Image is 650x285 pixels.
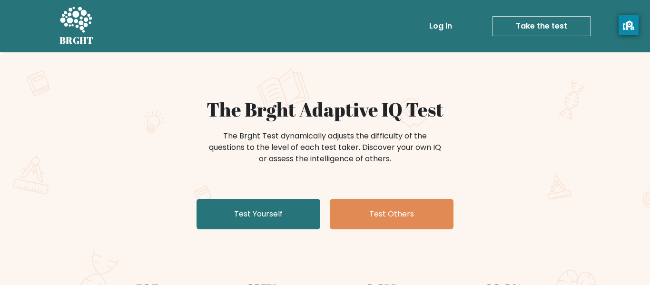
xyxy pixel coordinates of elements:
[93,98,557,121] h1: The Brght Adaptive IQ Test
[492,16,591,36] a: Take the test
[59,35,94,46] h5: BRGHT
[425,17,456,36] a: Log in
[206,130,444,165] div: The Brght Test dynamically adjusts the difficulty of the questions to the level of each test take...
[59,4,94,49] a: BRGHT
[197,199,320,229] a: Test Yourself
[619,15,639,35] button: privacy banner
[330,199,453,229] a: Test Others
